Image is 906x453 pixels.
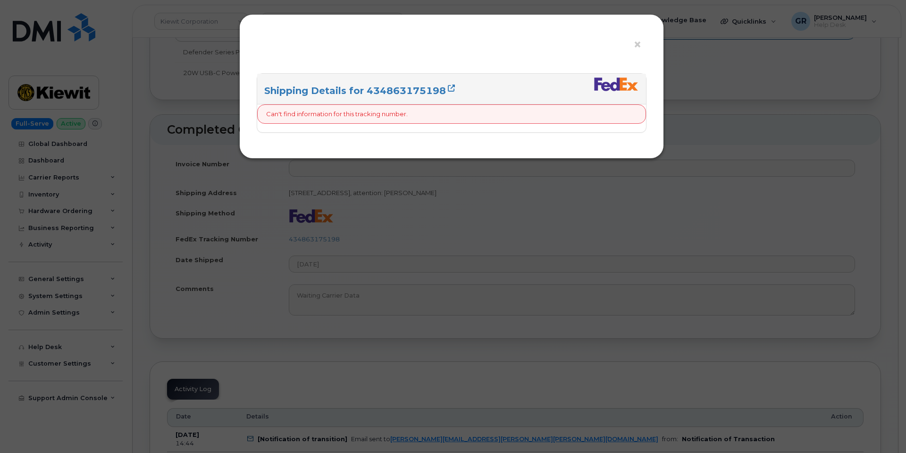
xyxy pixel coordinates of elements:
[633,36,642,53] span: ×
[865,412,899,446] iframe: Messenger Launcher
[266,110,408,119] p: Can't find information for this tracking number.
[264,85,455,96] a: Shipping Details for 434863175198
[594,77,639,91] img: fedex-bc01427081be8802e1fb5a1adb1132915e58a0589d7a9405a0dcbe1127be6add.png
[633,38,646,52] button: ×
